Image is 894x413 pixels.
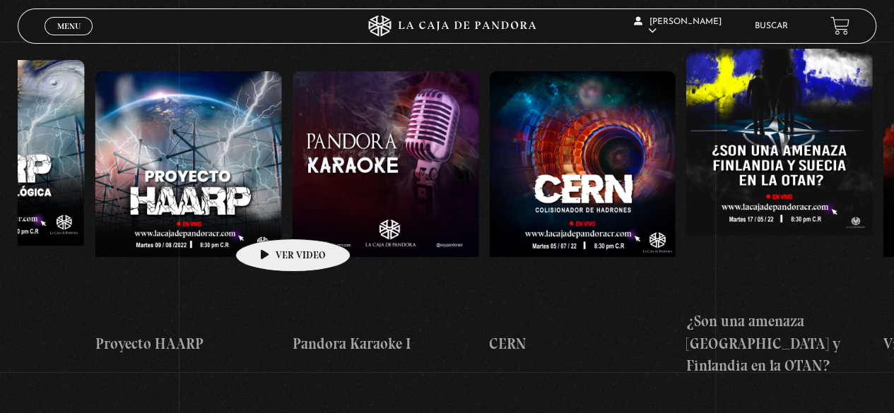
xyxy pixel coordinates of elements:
a: CERN [490,49,676,377]
span: Menu [57,22,81,30]
a: View your shopping cart [830,16,849,35]
h4: CERN [490,333,676,355]
h4: ¿Son una amenaza [GEOGRAPHIC_DATA] y Finlandia en la OTAN? [686,310,873,377]
h4: Proyecto HAARP [95,333,282,355]
a: Proyecto HAARP [95,49,282,377]
a: Buscar [755,22,788,30]
span: [PERSON_NAME] [634,18,722,35]
h4: Pandora Karaoke I [293,333,479,355]
button: Previous [18,13,42,38]
span: Cerrar [52,33,86,43]
a: ¿Son una amenaza [GEOGRAPHIC_DATA] y Finlandia en la OTAN? [686,49,873,377]
a: Pandora Karaoke I [293,49,479,377]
